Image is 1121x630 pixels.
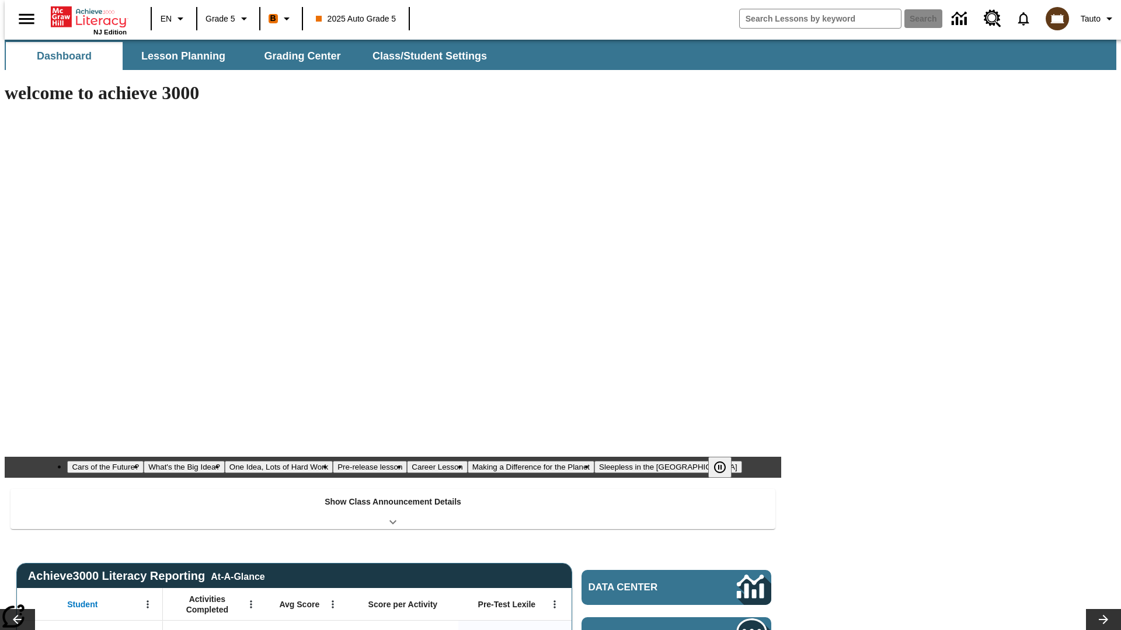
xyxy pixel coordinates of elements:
[206,13,235,25] span: Grade 5
[67,599,98,610] span: Student
[333,461,407,473] button: Slide 4 Pre-release lesson
[144,461,225,473] button: Slide 2 What's the Big Idea?
[468,461,594,473] button: Slide 6 Making a Difference for the Planet
[225,461,333,473] button: Slide 3 One Idea, Lots of Hard Work
[324,596,342,613] button: Open Menu
[977,3,1008,34] a: Resource Center, Will open in new tab
[5,40,1116,70] div: SubNavbar
[169,594,246,615] span: Activities Completed
[589,582,698,593] span: Data Center
[708,457,732,478] button: Pause
[1086,609,1121,630] button: Lesson carousel, Next
[141,50,225,63] span: Lesson Planning
[1076,8,1121,29] button: Profile/Settings
[478,599,536,610] span: Pre-Test Lexile
[372,50,487,63] span: Class/Student Settings
[582,570,771,605] a: Data Center
[125,42,242,70] button: Lesson Planning
[363,42,496,70] button: Class/Student Settings
[5,82,781,104] h1: welcome to achieve 3000
[161,13,172,25] span: EN
[1081,13,1101,25] span: Tauto
[28,569,265,583] span: Achieve3000 Literacy Reporting
[6,42,123,70] button: Dashboard
[270,11,276,26] span: B
[594,461,742,473] button: Slide 7 Sleepless in the Animal Kingdom
[242,596,260,613] button: Open Menu
[139,596,156,613] button: Open Menu
[945,3,977,35] a: Data Center
[708,457,743,478] div: Pause
[1008,3,1039,34] a: Notifications
[211,569,264,582] div: At-A-Glance
[316,13,396,25] span: 2025 Auto Grade 5
[51,4,127,36] div: Home
[1046,7,1069,30] img: avatar image
[264,50,340,63] span: Grading Center
[325,496,461,508] p: Show Class Announcement Details
[67,461,144,473] button: Slide 1 Cars of the Future?
[51,5,127,29] a: Home
[546,596,563,613] button: Open Menu
[407,461,467,473] button: Slide 5 Career Lesson
[368,599,438,610] span: Score per Activity
[201,8,256,29] button: Grade: Grade 5, Select a grade
[279,599,319,610] span: Avg Score
[37,50,92,63] span: Dashboard
[11,489,775,529] div: Show Class Announcement Details
[155,8,193,29] button: Language: EN, Select a language
[9,2,44,36] button: Open side menu
[1039,3,1076,34] button: Select a new avatar
[93,29,127,36] span: NJ Edition
[740,9,901,28] input: search field
[5,42,497,70] div: SubNavbar
[244,42,361,70] button: Grading Center
[264,8,298,29] button: Boost Class color is orange. Change class color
